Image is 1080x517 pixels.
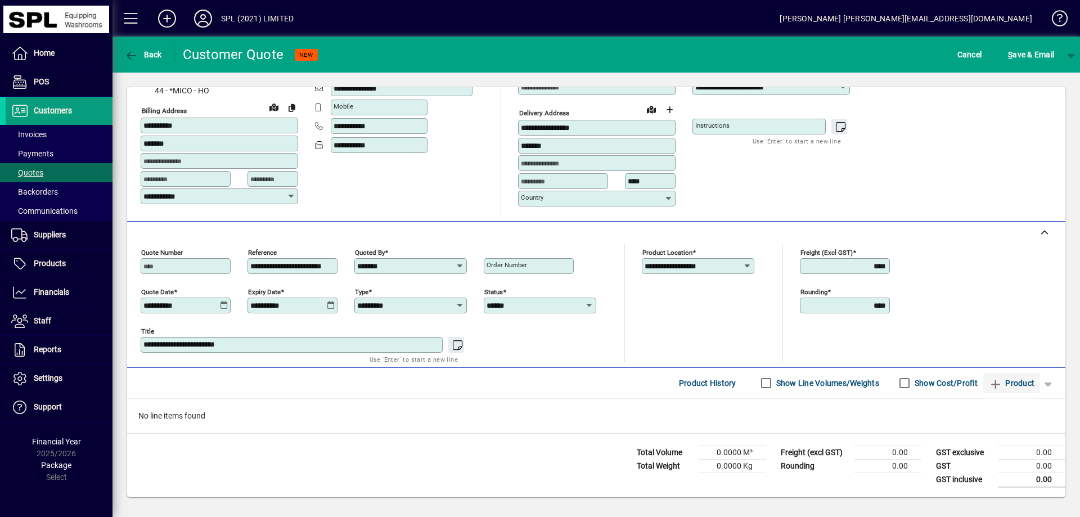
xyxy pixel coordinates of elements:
mat-label: Reference [248,248,277,256]
button: Add [149,8,185,29]
span: Support [34,402,62,411]
td: 0.00 [854,459,921,473]
td: GST exclusive [930,446,998,459]
div: Customer Quote [183,46,284,64]
span: POS [34,77,49,86]
span: Suppliers [34,230,66,239]
mat-label: Rounding [800,287,827,295]
td: Total Volume [631,446,699,459]
mat-label: Expiry date [248,287,281,295]
mat-label: Country [521,194,543,201]
span: Products [34,259,66,268]
a: View on map [265,98,283,116]
button: Profile [185,8,221,29]
mat-label: Quoted by [355,248,385,256]
span: S [1008,50,1012,59]
span: Back [124,50,162,59]
a: Backorders [6,182,112,201]
a: Suppliers [6,221,112,249]
mat-label: Title [141,327,154,335]
a: Settings [6,365,112,393]
td: Total Weight [631,459,699,473]
label: Show Line Volumes/Weights [774,377,879,389]
td: Freight (excl GST) [775,446,854,459]
span: Package [41,461,71,470]
button: Cancel [955,44,985,65]
span: Financials [34,287,69,296]
span: NEW [299,51,313,59]
td: 0.0000 M³ [699,446,766,459]
span: Settings [34,374,62,383]
a: View on map [642,100,660,118]
div: [PERSON_NAME] [PERSON_NAME][EMAIL_ADDRESS][DOMAIN_NAME] [780,10,1032,28]
span: Product [989,374,1034,392]
td: 0.0000 Kg [699,459,766,473]
mat-hint: Use 'Enter' to start a new line [370,353,458,366]
td: GST [930,459,998,473]
a: Products [6,250,112,278]
span: Customers [34,106,72,115]
button: Save & Email [1002,44,1060,65]
mat-label: Order number [487,261,527,269]
a: Communications [6,201,112,221]
span: Home [34,48,55,57]
span: 44 - *MICO - HO [141,85,298,97]
td: 0.00 [998,459,1065,473]
div: SPL (2021) LIMITED [221,10,294,28]
span: Quotes [11,168,43,177]
span: Backorders [11,187,58,196]
mat-label: Freight (excl GST) [800,248,853,256]
a: Payments [6,144,112,163]
mat-label: Type [355,287,368,295]
button: Copy to Delivery address [283,98,301,116]
a: Knowledge Base [1043,2,1066,39]
td: 0.00 [998,446,1065,459]
app-page-header-button: Back [112,44,174,65]
span: Staff [34,316,51,325]
a: Quotes [6,163,112,182]
mat-label: Status [484,287,503,295]
button: Product [983,373,1040,393]
mat-label: Product location [642,248,692,256]
a: Staff [6,307,112,335]
div: No line items found [127,399,1065,433]
a: Reports [6,336,112,364]
span: Payments [11,149,53,158]
span: Financial Year [32,437,81,446]
td: Rounding [775,459,854,473]
td: 0.00 [854,446,921,459]
span: Product History [679,374,736,392]
mat-label: Instructions [695,122,730,129]
a: Invoices [6,125,112,144]
mat-label: Mobile [334,102,353,110]
button: Back [121,44,165,65]
td: GST inclusive [930,473,998,487]
label: Show Cost/Profit [912,377,978,389]
button: Choose address [660,101,678,119]
mat-hint: Use 'Enter' to start a new line [753,134,841,147]
span: Cancel [957,46,982,64]
span: Invoices [11,130,47,139]
mat-label: Quote number [141,248,183,256]
a: Financials [6,278,112,307]
span: ave & Email [1008,46,1054,64]
span: Reports [34,345,61,354]
a: Support [6,393,112,421]
a: Home [6,39,112,68]
button: Product History [674,373,741,393]
span: Communications [11,206,78,215]
a: POS [6,68,112,96]
mat-label: Quote date [141,287,174,295]
td: 0.00 [998,473,1065,487]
